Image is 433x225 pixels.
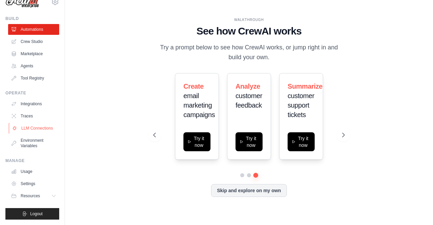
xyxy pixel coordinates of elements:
[5,158,59,163] div: Manage
[399,193,433,225] iframe: Chat Widget
[288,92,314,118] span: customer support tickets
[8,178,59,189] a: Settings
[153,17,345,22] div: WALKTHROUGH
[8,166,59,177] a: Usage
[9,123,60,134] a: LLM Connections
[8,98,59,109] a: Integrations
[183,92,215,118] span: email marketing campaigns
[235,92,262,109] span: customer feedback
[8,111,59,121] a: Traces
[153,43,345,63] p: Try a prompt below to see how CrewAI works, or jump right in and build your own.
[183,132,210,151] button: Try it now
[288,83,322,90] span: Summarize
[21,193,40,199] span: Resources
[235,83,260,90] span: Analyze
[288,132,315,151] button: Try it now
[8,24,59,35] a: Automations
[8,61,59,71] a: Agents
[8,73,59,84] a: Tool Registry
[5,16,59,21] div: Build
[235,132,263,151] button: Try it now
[211,184,287,197] button: Skip and explore on my own
[5,208,59,220] button: Logout
[153,25,345,37] h1: See how CrewAI works
[5,90,59,96] div: Operate
[8,48,59,59] a: Marketplace
[30,211,43,217] span: Logout
[8,36,59,47] a: Crew Studio
[183,83,204,90] span: Create
[8,190,59,201] button: Resources
[8,135,59,151] a: Environment Variables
